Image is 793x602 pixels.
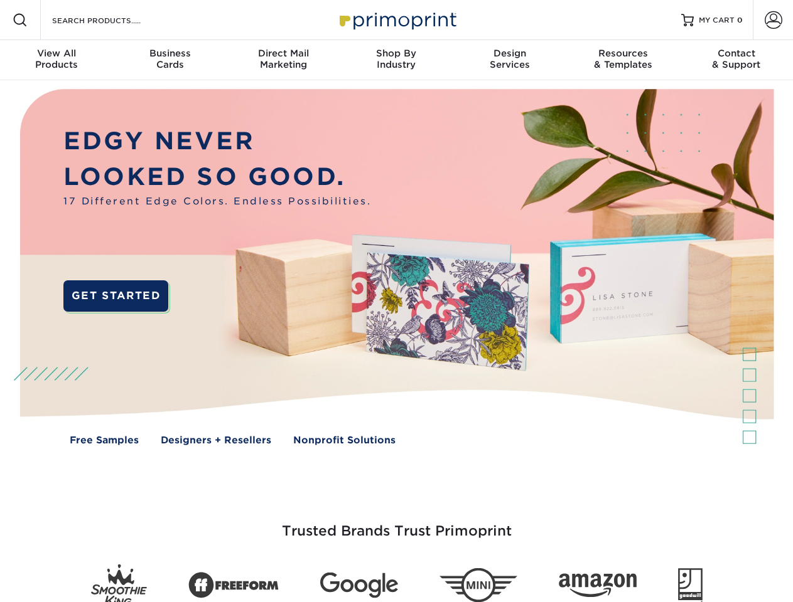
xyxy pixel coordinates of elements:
img: Primoprint [334,6,460,33]
span: Shop By [340,48,453,59]
a: Shop ByIndustry [340,40,453,80]
a: Nonprofit Solutions [293,433,396,448]
a: Direct MailMarketing [227,40,340,80]
span: 17 Different Edge Colors. Endless Possibilities. [63,194,371,209]
h3: Trusted Brands Trust Primoprint [30,493,764,554]
span: Resources [566,48,679,59]
div: & Support [680,48,793,70]
span: 0 [737,16,743,24]
a: BusinessCards [113,40,226,80]
span: Business [113,48,226,59]
img: Google [320,573,398,598]
a: GET STARTED [63,280,168,312]
p: LOOKED SO GOOD. [63,159,371,195]
div: & Templates [566,48,679,70]
div: Cards [113,48,226,70]
div: Industry [340,48,453,70]
p: EDGY NEVER [63,124,371,159]
img: Goodwill [678,568,703,602]
div: Marketing [227,48,340,70]
a: Resources& Templates [566,40,679,80]
img: Amazon [559,574,637,598]
input: SEARCH PRODUCTS..... [51,13,173,28]
div: Services [453,48,566,70]
a: DesignServices [453,40,566,80]
a: Contact& Support [680,40,793,80]
span: Direct Mail [227,48,340,59]
span: MY CART [699,15,735,26]
span: Design [453,48,566,59]
a: Free Samples [70,433,139,448]
a: Designers + Resellers [161,433,271,448]
span: Contact [680,48,793,59]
